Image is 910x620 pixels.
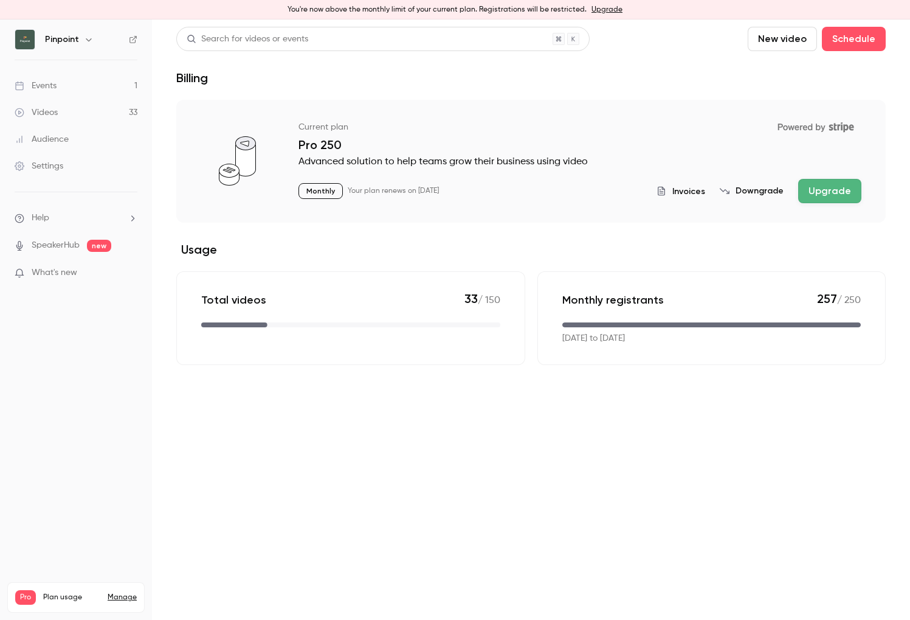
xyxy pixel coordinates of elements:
p: Your plan renews on [DATE] [348,186,439,196]
span: Plan usage [43,593,100,602]
div: Events [15,80,57,92]
div: Search for videos or events [187,33,308,46]
h1: Billing [176,71,208,85]
p: / 150 [464,291,500,308]
a: Upgrade [591,5,622,15]
p: Advanced solution to help teams grow their business using video [298,155,861,169]
a: Manage [108,593,137,602]
span: 33 [464,291,478,306]
a: SpeakerHub [32,239,80,252]
li: help-dropdown-opener [15,212,137,225]
div: Audience [15,133,69,145]
p: Pro 250 [298,138,861,152]
span: Pro [15,590,36,605]
h6: Pinpoint [45,33,79,46]
iframe: Noticeable Trigger [123,268,137,279]
button: Upgrade [798,179,861,203]
img: Pinpoint [15,30,35,49]
button: Invoices [657,185,705,198]
p: / 250 [817,291,861,308]
p: Monthly [298,183,343,199]
span: Help [32,212,49,225]
span: new [87,240,111,252]
span: 257 [817,291,837,306]
button: New video [748,27,817,51]
span: Invoices [672,185,705,198]
p: Current plan [298,121,348,133]
div: Videos [15,106,58,119]
button: Downgrade [720,185,784,197]
button: Schedule [822,27,886,51]
p: [DATE] to [DATE] [562,332,625,345]
p: Total videos [201,293,266,307]
div: Settings [15,160,63,172]
span: What's new [32,266,77,279]
section: billing [176,100,886,365]
p: Monthly registrants [562,293,664,307]
h2: Usage [176,242,886,257]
